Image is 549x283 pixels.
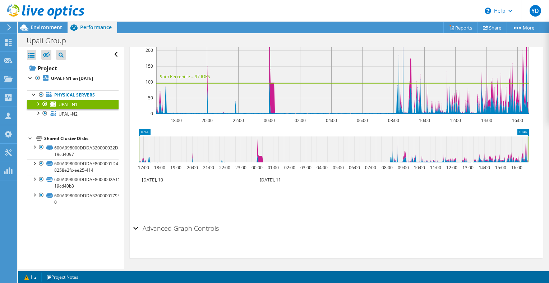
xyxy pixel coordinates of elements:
text: 0 [151,111,153,117]
text: 07:00 [365,165,376,171]
a: 1 [19,273,42,282]
text: 18:00 [170,117,181,123]
text: 10:00 [414,165,425,171]
span: Performance [80,24,112,31]
text: 13:00 [462,165,473,171]
a: UPALI-N1 [27,100,119,109]
a: 600A098000DDDA32000001795BFD5C9A-0 [27,191,119,207]
text: 08:00 [388,117,399,123]
text: 18:00 [154,165,165,171]
span: UPALI-N2 [59,111,78,117]
a: UPALI-N2 [27,109,119,118]
text: 16:00 [512,117,523,123]
text: 100 [146,79,153,85]
text: 11:00 [430,165,441,171]
text: 23:00 [235,165,246,171]
a: More [507,22,540,33]
h2: Advanced Graph Controls [133,221,219,235]
text: 09:00 [397,165,409,171]
a: Project [27,62,119,74]
text: 04:00 [316,165,327,171]
a: Share [478,22,507,33]
text: 22:00 [219,165,230,171]
a: 600A098000DDDAE8000001D45BFD6FBF-8258e2fc-ee25-414 [27,159,119,175]
text: 06:00 [356,117,368,123]
text: 12:00 [449,117,461,123]
text: 150 [146,63,153,69]
text: 200 [146,47,153,53]
span: Environment [31,24,62,31]
text: 14:00 [479,165,490,171]
text: 04:00 [326,117,337,123]
text: 17:00 [138,165,149,171]
text: 21:00 [203,165,214,171]
a: Project Notes [41,273,83,282]
a: Reports [443,22,478,33]
text: 20:00 [186,165,198,171]
text: 22:00 [232,117,244,123]
span: UPALI-N1 [59,102,78,108]
text: 16:00 [511,165,522,171]
text: 02:00 [284,165,295,171]
div: Shared Cluster Disks [44,134,119,143]
a: Physical Servers [27,90,119,100]
span: YD [530,5,541,17]
b: UPALI-N1 on [DATE] [51,75,93,81]
text: 12:00 [446,165,457,171]
a: 600A098000DDDA320000022D5BFFEC66-19cd4097 [27,143,119,159]
text: 05:00 [332,165,343,171]
text: 19:00 [170,165,181,171]
text: 95th Percentile = 97 IOPS [160,73,210,80]
text: 00:00 [251,165,262,171]
text: 01:00 [267,165,278,171]
text: 20:00 [201,117,212,123]
text: 14:00 [481,117,492,123]
text: 50 [148,95,153,101]
a: UPALI-N1 on [DATE] [27,74,119,83]
svg: \n [485,8,491,14]
text: 00:00 [263,117,274,123]
h1: Upali Group [23,37,77,45]
text: 06:00 [349,165,360,171]
text: 10:00 [419,117,430,123]
text: 15:00 [495,165,506,171]
text: 03:00 [300,165,311,171]
text: 02:00 [294,117,305,123]
a: 600A098000DDDAE8000002A15BFFECBC-19cd40b3 [27,175,119,191]
text: 08:00 [381,165,392,171]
